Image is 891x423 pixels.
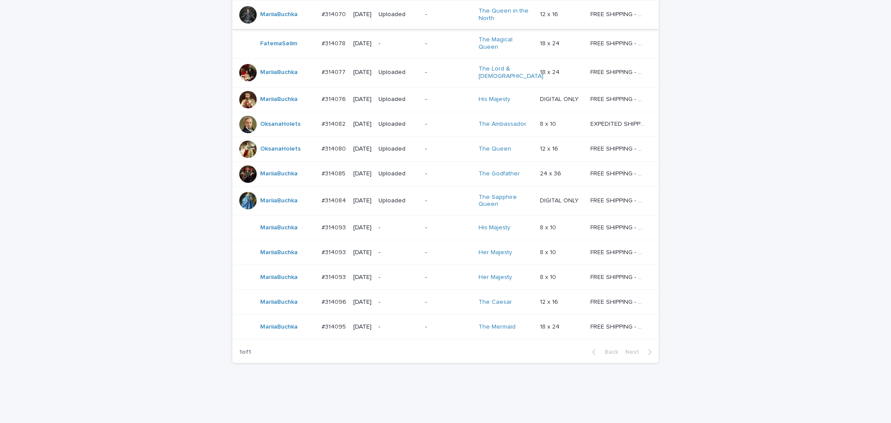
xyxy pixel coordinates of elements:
p: [DATE] [353,224,372,232]
p: [DATE] [353,121,372,128]
p: FREE SHIPPING - preview in 1-2 business days, after your approval delivery will take 5-10 b.d. [590,168,646,178]
a: MariiaBuchka [260,274,298,281]
a: Her Majesty [479,274,512,281]
a: The Ambassador [479,121,526,128]
p: [DATE] [353,40,372,47]
p: EXPEDITED SHIPPING - preview in 1 business day; delivery up to 5 business days after your approval. [590,119,646,128]
p: #314070 [322,9,348,18]
p: 8 x 10 [540,272,558,281]
a: MariiaBuchka [260,197,298,205]
a: FatemaSelim [260,40,297,47]
p: [DATE] [353,170,372,178]
p: #314076 [322,94,348,103]
p: 12 x 16 [540,144,560,153]
p: - [425,274,472,281]
a: MariiaBuchka [260,323,298,331]
tr: MariiaBuchka #314076#314076 [DATE]Uploaded-His Majesty DIGITAL ONLYDIGITAL ONLY FREE SHIPPING - p... [232,87,659,112]
p: [DATE] [353,249,372,256]
p: FREE SHIPPING - preview in 1-2 business days, after your approval delivery will take 5-10 b.d. [590,9,646,18]
a: The Magical Queen [479,36,533,51]
a: MariiaBuchka [260,299,298,306]
p: [DATE] [353,274,372,281]
p: Uploaded [379,197,418,205]
a: His Majesty [479,96,510,103]
p: - [425,197,472,205]
p: Uploaded [379,11,418,18]
tr: MariiaBuchka #314095#314095 [DATE]--The Mermaid 18 x 2418 x 24 FREE SHIPPING - preview in 1-2 bus... [232,315,659,339]
p: [DATE] [353,11,372,18]
a: The Godfather [479,170,520,178]
a: His Majesty [479,224,510,232]
p: #314078 [322,38,347,47]
p: DIGITAL ONLY [540,94,580,103]
a: MariiaBuchka [260,11,298,18]
a: The Caesar [479,299,512,306]
tr: FatemaSelim #314078#314078 [DATE]--The Magical Queen 18 x 2418 x 24 FREE SHIPPING - preview in 1-... [232,29,659,58]
p: [DATE] [353,323,372,331]
p: - [425,11,472,18]
p: 8 x 10 [540,247,558,256]
p: - [425,170,472,178]
p: #314093 [322,272,348,281]
p: FREE SHIPPING - preview in 1-2 business days, after your approval delivery will take 5-10 b.d. [590,272,646,281]
p: Uploaded [379,121,418,128]
p: #314084 [322,195,348,205]
a: The Lord & [DEMOGRAPHIC_DATA] [479,65,543,80]
p: - [425,224,472,232]
p: 8 x 10 [540,119,558,128]
p: FREE SHIPPING - preview in 1-2 business days, after your approval delivery will take 5-10 b.d. [590,67,646,76]
p: FREE SHIPPING - preview in 1-2 business days, after your approval delivery will take 5-10 b.d. [590,195,646,205]
p: - [425,299,472,306]
tr: MariiaBuchka #314096#314096 [DATE]--The Caesar 12 x 1612 x 16 FREE SHIPPING - preview in 1-2 busi... [232,290,659,315]
p: - [425,121,472,128]
p: Uploaded [379,170,418,178]
p: 8 x 10 [540,222,558,232]
p: - [379,249,418,256]
a: MariiaBuchka [260,170,298,178]
p: #314080 [322,144,348,153]
p: Uploaded [379,96,418,103]
p: #314093 [322,222,348,232]
p: FREE SHIPPING - preview in 1-2 business days, after your approval delivery will take 5-10 b.d. [590,94,646,103]
p: DIGITAL ONLY [540,195,580,205]
p: 18 x 24 [540,38,561,47]
p: 1 of 1 [232,342,258,363]
p: - [379,40,418,47]
p: [DATE] [353,96,372,103]
p: FREE SHIPPING - preview in 1-2 business days, after your approval delivery will take 5-10 b.d. [590,144,646,153]
p: - [379,323,418,331]
p: [DATE] [353,299,372,306]
p: FREE SHIPPING - preview in 1-2 business days, after your approval delivery will take 5-10 b.d. [590,38,646,47]
p: 12 x 16 [540,297,560,306]
p: #314085 [322,168,347,178]
tr: MariiaBuchka #314093#314093 [DATE]--Her Majesty 8 x 108 x 10 FREE SHIPPING - preview in 1-2 busin... [232,240,659,265]
p: #314077 [322,67,347,76]
p: - [425,96,472,103]
p: 18 x 24 [540,67,561,76]
tr: MariiaBuchka #314077#314077 [DATE]Uploaded-The Lord & [DEMOGRAPHIC_DATA] 18 x 2418 x 24 FREE SHIP... [232,58,659,87]
p: - [425,69,472,76]
p: - [425,145,472,153]
p: #314093 [322,247,348,256]
tr: MariiaBuchka #314085#314085 [DATE]Uploaded-The Godfather 24 x 3624 x 36 FREE SHIPPING - preview i... [232,161,659,186]
span: Back [600,349,618,355]
a: OksanaHolets [260,145,301,153]
p: - [425,323,472,331]
a: The Sapphire Queen [479,194,533,208]
p: #314096 [322,297,348,306]
p: #314082 [322,119,347,128]
p: - [425,40,472,47]
p: - [379,299,418,306]
tr: MariiaBuchka #314084#314084 [DATE]Uploaded-The Sapphire Queen DIGITAL ONLYDIGITAL ONLY FREE SHIPP... [232,186,659,215]
p: - [425,249,472,256]
p: FREE SHIPPING - preview in 1-2 business days, after your approval delivery will take 5-10 b.d. [590,222,646,232]
p: 12 x 16 [540,9,560,18]
p: - [379,274,418,281]
p: - [379,224,418,232]
p: [DATE] [353,197,372,205]
a: Her Majesty [479,249,512,256]
tr: OksanaHolets #314082#314082 [DATE]Uploaded-The Ambassador 8 x 108 x 10 EXPEDITED SHIPPING - previ... [232,112,659,137]
a: MariiaBuchka [260,249,298,256]
p: 18 x 24 [540,322,561,331]
a: The Queen in the North [479,7,533,22]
